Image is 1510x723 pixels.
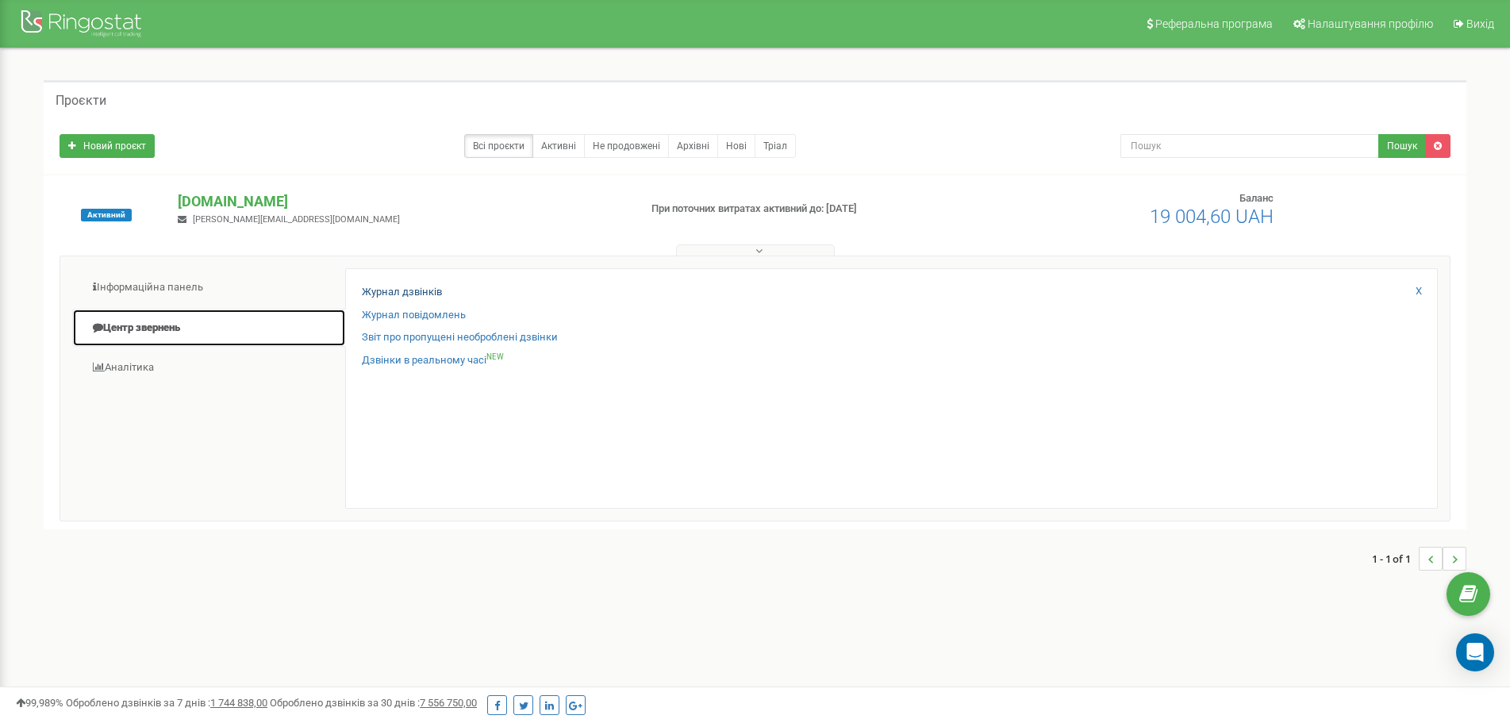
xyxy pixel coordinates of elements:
input: Пошук [1120,134,1379,158]
nav: ... [1372,531,1466,586]
span: Оброблено дзвінків за 30 днів : [270,697,477,709]
a: Звіт про пропущені необроблені дзвінки [362,330,558,345]
span: Налаштування профілю [1308,17,1433,30]
span: Реферальна програма [1155,17,1273,30]
span: Вихід [1466,17,1494,30]
span: [PERSON_NAME][EMAIL_ADDRESS][DOMAIN_NAME] [193,214,400,225]
u: 1 744 838,00 [210,697,267,709]
p: При поточних витратах активний до: [DATE] [651,202,982,217]
a: Нові [717,134,755,158]
span: 1 - 1 of 1 [1372,547,1419,571]
a: X [1416,284,1422,299]
p: [DOMAIN_NAME] [178,191,625,212]
a: Журнал повідомлень [362,308,466,323]
a: Не продовжені [584,134,669,158]
span: Баланс [1239,192,1274,204]
a: Аналiтика [72,348,346,387]
span: Активний [81,209,132,221]
div: Open Intercom Messenger [1456,633,1494,671]
span: 99,989% [16,697,63,709]
u: 7 556 750,00 [420,697,477,709]
a: Інформаційна панель [72,268,346,307]
a: Тріал [755,134,796,158]
a: Архівні [668,134,718,158]
a: Активні [532,134,585,158]
a: Всі проєкти [464,134,533,158]
a: Центр звернень [72,309,346,348]
span: 19 004,60 UAH [1150,206,1274,228]
span: Оброблено дзвінків за 7 днів : [66,697,267,709]
a: Новий проєкт [60,134,155,158]
button: Пошук [1378,134,1426,158]
sup: NEW [486,352,504,361]
a: Журнал дзвінків [362,285,442,300]
h5: Проєкти [56,94,106,108]
a: Дзвінки в реальному часіNEW [362,353,504,368]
